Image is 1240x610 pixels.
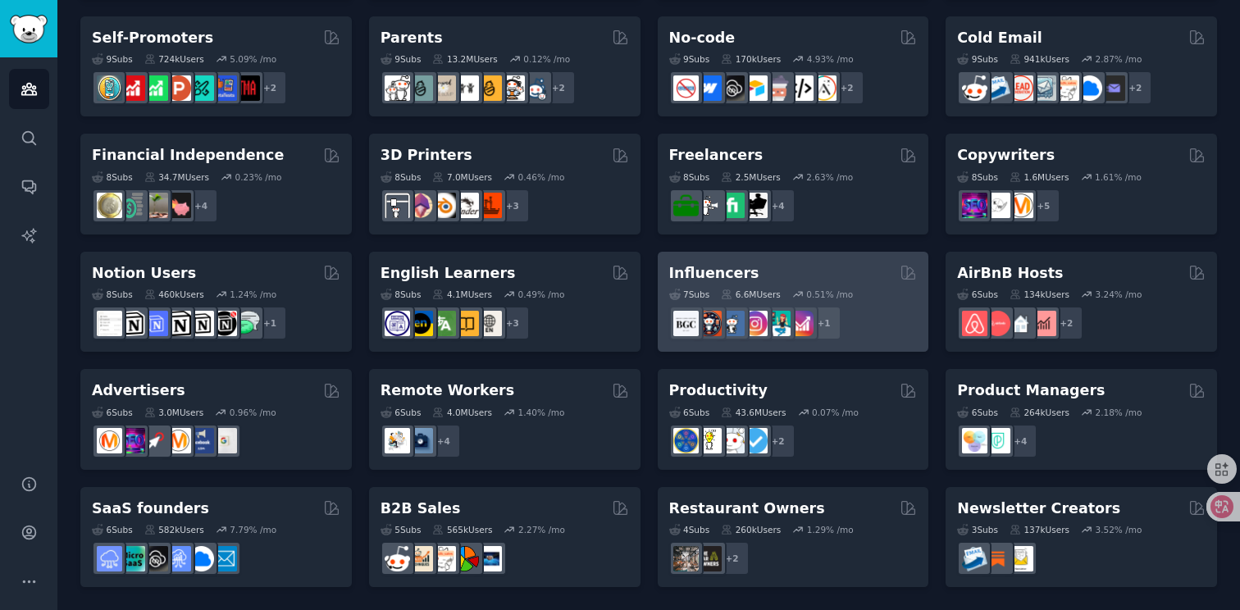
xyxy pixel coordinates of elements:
img: forhire [673,193,699,218]
div: 3.24 % /mo [1095,289,1142,300]
img: ender3 [454,193,479,218]
div: + 1 [807,306,841,340]
div: 34.7M Users [144,171,209,183]
img: B2BSaaS [1077,75,1102,101]
div: 4.0M Users [432,407,492,418]
div: 7 Sub s [669,289,710,300]
div: 2.63 % /mo [806,171,853,183]
div: 0.23 % /mo [235,171,282,183]
div: 137k Users [1010,524,1069,535]
img: LifeProTips [673,428,699,453]
div: 264k Users [1010,407,1069,418]
div: 9 Sub s [92,53,133,65]
img: productivity [719,428,745,453]
div: 4.93 % /mo [807,53,854,65]
h2: Notion Users [92,263,196,284]
img: fatFIRE [166,193,191,218]
div: + 4 [1003,424,1037,458]
img: toddlers [454,75,479,101]
div: 1.6M Users [1010,171,1069,183]
div: 724k Users [144,53,204,65]
h2: Advertisers [92,380,185,401]
img: RemoteJobs [385,428,410,453]
h2: Influencers [669,263,759,284]
img: Instagram [719,311,745,336]
div: 1.61 % /mo [1095,171,1142,183]
img: Parents [522,75,548,101]
img: NoCodeSaaS [143,546,168,571]
img: ProductMgmt [985,428,1010,453]
img: ProductManagement [962,428,987,453]
div: + 2 [1049,306,1083,340]
h2: Product Managers [957,380,1105,401]
img: B2BSales [454,546,479,571]
img: EmailOutreach [1100,75,1125,101]
h2: SaaS founders [92,498,209,519]
img: restaurantowners [673,546,699,571]
h2: Productivity [669,380,768,401]
div: 134k Users [1010,289,1069,300]
img: FacebookAds [189,428,214,453]
div: 8 Sub s [669,171,710,183]
img: AirBnBInvesting [1031,311,1056,336]
img: Adalo [811,75,837,101]
img: AppIdeas [97,75,122,101]
img: EnglishLearning [408,311,433,336]
div: 9 Sub s [669,53,710,65]
div: 5 Sub s [381,524,422,535]
div: + 2 [541,71,576,105]
h2: Newsletter Creators [957,498,1120,519]
h2: No-code [669,28,736,48]
img: daddit [385,75,410,101]
img: content_marketing [1008,193,1033,218]
img: Freelancers [742,193,768,218]
img: NoCodeSaaS [719,75,745,101]
img: Emailmarketing [985,75,1010,101]
img: NotionGeeks [166,311,191,336]
h2: Restaurant Owners [669,498,825,519]
img: PPC [143,428,168,453]
div: 2.5M Users [721,171,781,183]
img: webflow [696,75,722,101]
img: getdisciplined [742,428,768,453]
div: + 3 [495,189,530,223]
img: TestMyApp [235,75,260,101]
img: marketing [97,428,122,453]
img: Learn_English [476,311,502,336]
img: InstagramGrowthTips [788,311,814,336]
h2: English Learners [381,263,516,284]
div: 2.27 % /mo [518,524,565,535]
img: selfpromotion [143,75,168,101]
div: 8 Sub s [92,171,133,183]
div: 2.87 % /mo [1095,53,1142,65]
h2: Parents [381,28,443,48]
img: UKPersonalFinance [97,193,122,218]
img: NewParents [476,75,502,101]
h2: Financial Independence [92,145,284,166]
div: 4.1M Users [432,289,492,300]
div: + 5 [1026,189,1060,223]
div: 1.40 % /mo [518,407,565,418]
div: + 2 [761,424,796,458]
img: LearnEnglishOnReddit [454,311,479,336]
img: GummySearch logo [10,15,48,43]
div: 8 Sub s [92,289,133,300]
div: 170k Users [721,53,781,65]
div: 8 Sub s [381,289,422,300]
div: 3 Sub s [957,524,998,535]
img: Fiverr [719,193,745,218]
img: rentalproperties [1008,311,1033,336]
img: Fire [143,193,168,218]
img: socialmedia [696,311,722,336]
div: + 4 [761,189,796,223]
img: work [408,428,433,453]
h2: B2B Sales [381,498,461,519]
h2: Cold Email [957,28,1042,48]
img: FinancialPlanning [120,193,145,218]
img: SEO [962,193,987,218]
div: + 4 [426,424,461,458]
img: languagelearning [385,311,410,336]
img: B_2_B_Selling_Tips [476,546,502,571]
img: nocode [673,75,699,101]
img: NoCodeMovement [788,75,814,101]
